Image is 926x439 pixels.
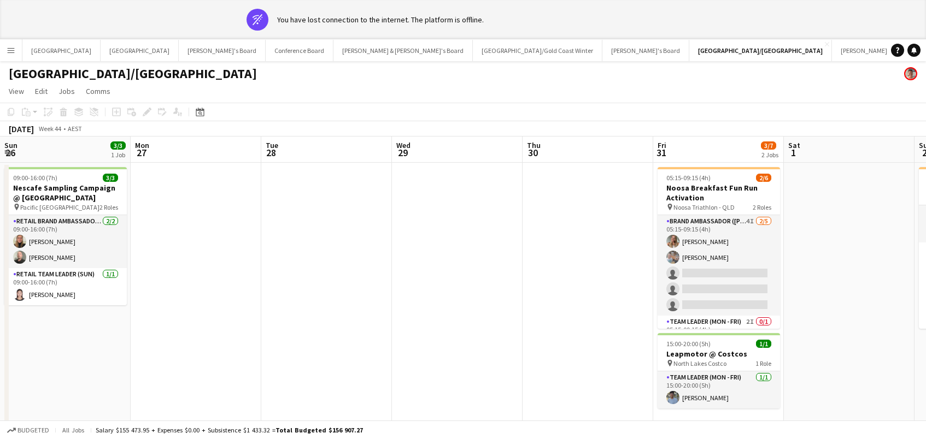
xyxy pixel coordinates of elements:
span: Total Budgeted $156 907.27 [276,426,363,434]
span: 2 Roles [753,203,771,211]
span: 3/7 [761,141,776,150]
app-job-card: 09:00-16:00 (7h)3/3Nescafe Sampling Campaign @ [GEOGRAPHIC_DATA] Pacific [GEOGRAPHIC_DATA]2 Roles... [4,167,127,305]
span: Thu [527,140,541,150]
span: Noosa Triathlon - QLD [673,203,735,211]
button: [GEOGRAPHIC_DATA] [22,40,101,61]
div: You have lost connection to the internet. The platform is offline. [277,15,484,25]
a: Comms [81,84,115,98]
span: Edit [35,86,48,96]
span: 05:15-09:15 (4h) [666,174,711,182]
span: 1 [787,146,800,159]
app-card-role: RETAIL Brand Ambassador ([DATE])2/209:00-16:00 (7h)[PERSON_NAME][PERSON_NAME] [4,215,127,268]
span: Fri [658,140,666,150]
span: Sat [788,140,800,150]
span: 27 [133,146,149,159]
app-job-card: 15:00-20:00 (5h)1/1Leapmotor @ Costcos North Lakes Costco1 RoleTeam Leader (Mon - Fri)1/115:00-20... [658,333,780,408]
span: 29 [395,146,411,159]
h1: [GEOGRAPHIC_DATA]/[GEOGRAPHIC_DATA] [9,66,257,82]
span: 31 [656,146,666,159]
span: Jobs [58,86,75,96]
h3: Noosa Breakfast Fun Run Activation [658,183,780,203]
span: Week 44 [36,124,63,133]
span: View [9,86,24,96]
button: [GEOGRAPHIC_DATA] [101,40,179,61]
span: 09:00-16:00 (7h) [13,174,57,182]
span: Sun [4,140,17,150]
h3: Leapmotor @ Costcos [658,349,780,359]
app-card-role: Brand Ambassador ([PERSON_NAME])4I2/505:15-09:15 (4h)[PERSON_NAME][PERSON_NAME] [658,215,780,316]
app-card-role: Team Leader (Mon - Fri)2I0/105:15-09:15 (4h) [658,316,780,353]
span: 30 [525,146,541,159]
span: Comms [86,86,110,96]
span: 1 Role [755,359,771,367]
span: 2 Roles [99,203,118,211]
div: AEST [68,124,82,133]
span: North Lakes Costco [673,359,726,367]
app-user-avatar: Victoria Hunt [904,67,917,80]
span: 15:00-20:00 (5h) [666,340,711,348]
span: Pacific [GEOGRAPHIC_DATA] [20,203,99,211]
span: Wed [396,140,411,150]
span: 3/3 [110,141,126,150]
a: Edit [31,84,52,98]
span: 26 [3,146,17,159]
div: [DATE] [9,123,34,134]
button: Conference Board [266,40,333,61]
app-card-role: Team Leader (Mon - Fri)1/115:00-20:00 (5h)[PERSON_NAME] [658,371,780,408]
a: Jobs [54,84,79,98]
a: View [4,84,28,98]
app-job-card: 05:15-09:15 (4h)2/6Noosa Breakfast Fun Run Activation Noosa Triathlon - QLD2 RolesBrand Ambassado... [658,167,780,329]
button: [GEOGRAPHIC_DATA]/Gold Coast Winter [473,40,602,61]
span: 3/3 [103,174,118,182]
h3: Nescafe Sampling Campaign @ [GEOGRAPHIC_DATA] [4,183,127,203]
span: All jobs [60,426,86,434]
span: 2/6 [756,174,771,182]
button: [PERSON_NAME]'s Board [602,40,689,61]
div: 1 Job [111,151,125,159]
app-card-role: RETAIL Team Leader (Sun)1/109:00-16:00 (7h)[PERSON_NAME] [4,268,127,305]
div: Salary $155 473.95 + Expenses $0.00 + Subsistence $1 433.32 = [96,426,363,434]
span: Budgeted [17,426,49,434]
button: [PERSON_NAME]'s Board [179,40,266,61]
span: 28 [264,146,278,159]
span: 1/1 [756,340,771,348]
span: Mon [135,140,149,150]
div: 2 Jobs [761,151,778,159]
button: [PERSON_NAME] & [PERSON_NAME]'s Board [333,40,473,61]
button: [GEOGRAPHIC_DATA]/[GEOGRAPHIC_DATA] [689,40,832,61]
button: Budgeted [5,424,51,436]
span: Tue [266,140,278,150]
